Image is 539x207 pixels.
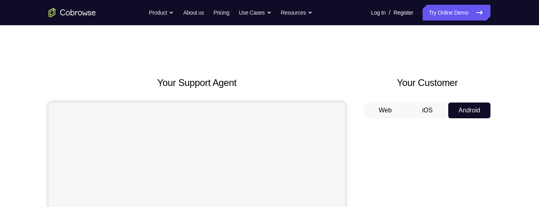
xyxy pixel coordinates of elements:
[49,8,96,17] a: Go to the home page
[389,8,390,17] span: /
[394,5,413,21] a: Register
[239,5,271,21] button: Use Cases
[364,103,406,118] button: Web
[423,5,490,21] a: Try Online Demo
[371,5,386,21] a: Log In
[49,76,345,90] h2: Your Support Agent
[213,5,229,21] a: Pricing
[448,103,490,118] button: Android
[183,5,204,21] a: About us
[406,103,449,118] button: iOS
[364,76,490,90] h2: Your Customer
[281,5,313,21] button: Resources
[149,5,174,21] button: Product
